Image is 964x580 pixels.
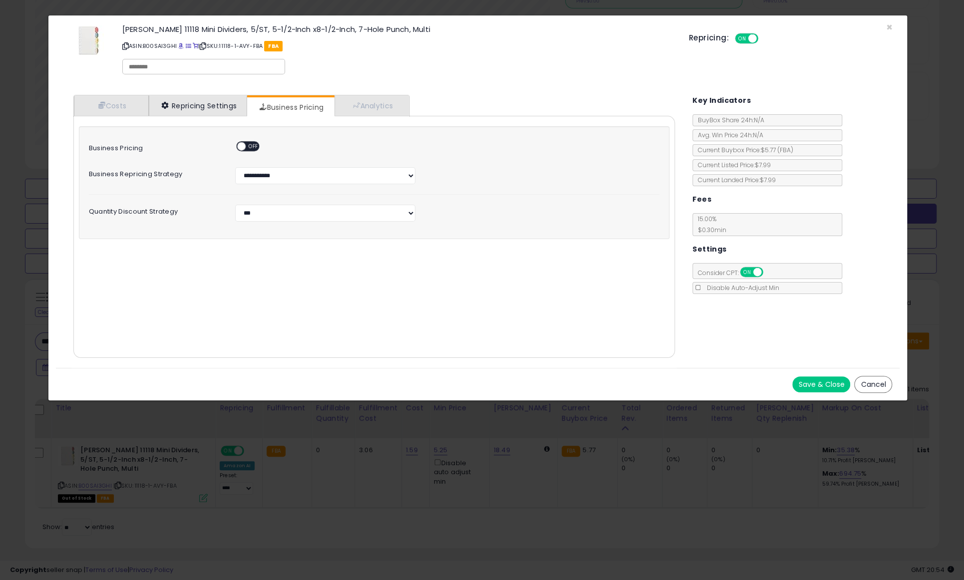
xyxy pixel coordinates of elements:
span: ON [741,268,753,277]
span: BuyBox Share 24h: N/A [693,116,764,124]
p: ASIN: B00SAI3GHI | SKU: 11118-1-AVY-FBA [122,38,674,54]
span: Consider CPT: [693,269,776,277]
button: Cancel [854,376,892,393]
h5: Key Indicators [692,94,751,107]
span: × [886,20,892,34]
span: ON [736,34,748,43]
span: OFF [762,268,778,277]
span: 15.00 % [693,215,726,234]
span: OFF [246,142,262,151]
span: ( FBA ) [777,146,793,154]
a: Your listing only [193,42,198,50]
span: Avg. Win Price 24h: N/A [693,131,763,139]
a: All offer listings [186,42,191,50]
span: Current Buybox Price: [693,146,793,154]
label: Business Repricing Strategy [81,167,228,178]
span: OFF [756,34,772,43]
span: $0.30 min [693,226,726,234]
span: Disable Auto-Adjust Min [702,284,779,292]
span: Current Landed Price: $7.99 [693,176,776,184]
a: Repricing Settings [149,95,248,116]
label: Business Pricing [81,141,228,152]
span: $5.77 [761,146,793,154]
h5: Settings [692,243,726,256]
span: Current Listed Price: $7.99 [693,161,771,169]
img: 41nCaKCTbcL._SL60_.jpg [74,25,104,55]
span: FBA [264,41,283,51]
a: Analytics [334,95,408,116]
button: Save & Close [792,376,850,392]
label: Quantity Discount Strategy [81,205,228,215]
h5: Fees [692,193,711,206]
a: Costs [74,95,149,116]
a: BuyBox page [178,42,184,50]
h3: [PERSON_NAME] 11118 Mini Dividers, 5/ST, 5-1/2-Inch x8-1/2-Inch, 7-Hole Punch, Multi [122,25,674,33]
a: Business Pricing [247,97,333,117]
h5: Repricing: [689,34,729,42]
